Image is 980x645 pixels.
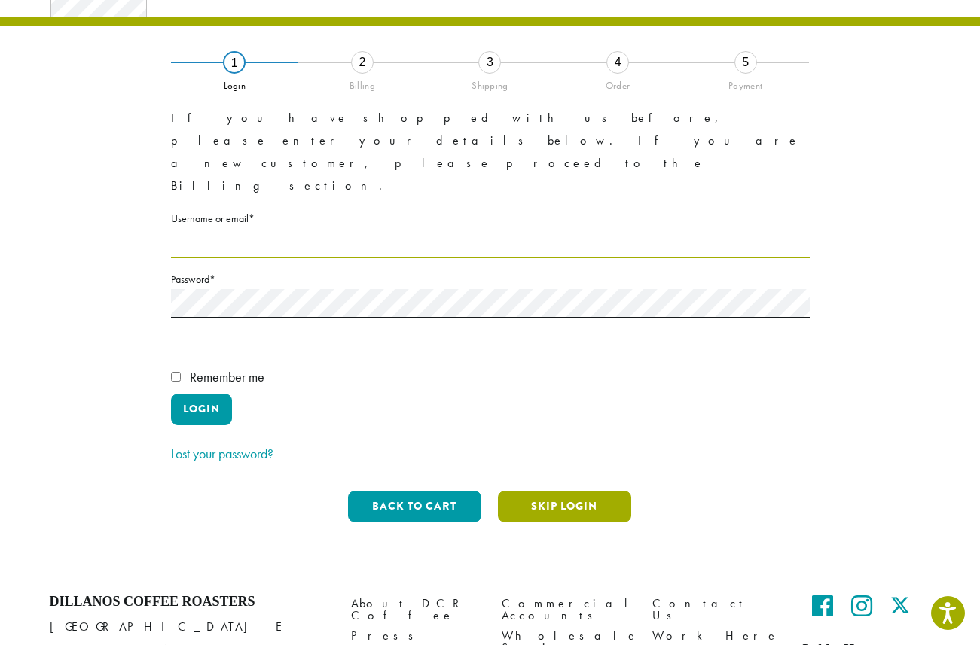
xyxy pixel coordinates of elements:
[682,74,810,92] div: Payment
[502,594,630,626] a: Commercial Accounts
[554,74,682,92] div: Order
[478,51,501,74] div: 3
[171,445,273,462] a: Lost your password?
[190,368,264,385] span: Remember me
[171,270,810,289] label: Password
[171,394,232,425] button: Login
[734,51,757,74] div: 5
[171,107,810,197] p: If you have shopped with us before, please enter your details below. If you are a new customer, p...
[606,51,629,74] div: 4
[171,74,299,92] div: Login
[223,51,246,74] div: 1
[351,51,374,74] div: 2
[50,594,328,610] h4: Dillanos Coffee Roasters
[171,372,181,382] input: Remember me
[298,74,426,92] div: Billing
[498,491,631,522] button: Skip Login
[652,594,780,626] a: Contact Us
[426,74,554,92] div: Shipping
[351,594,479,626] a: About DCR Coffee
[348,491,481,522] button: Back to cart
[171,209,810,228] label: Username or email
